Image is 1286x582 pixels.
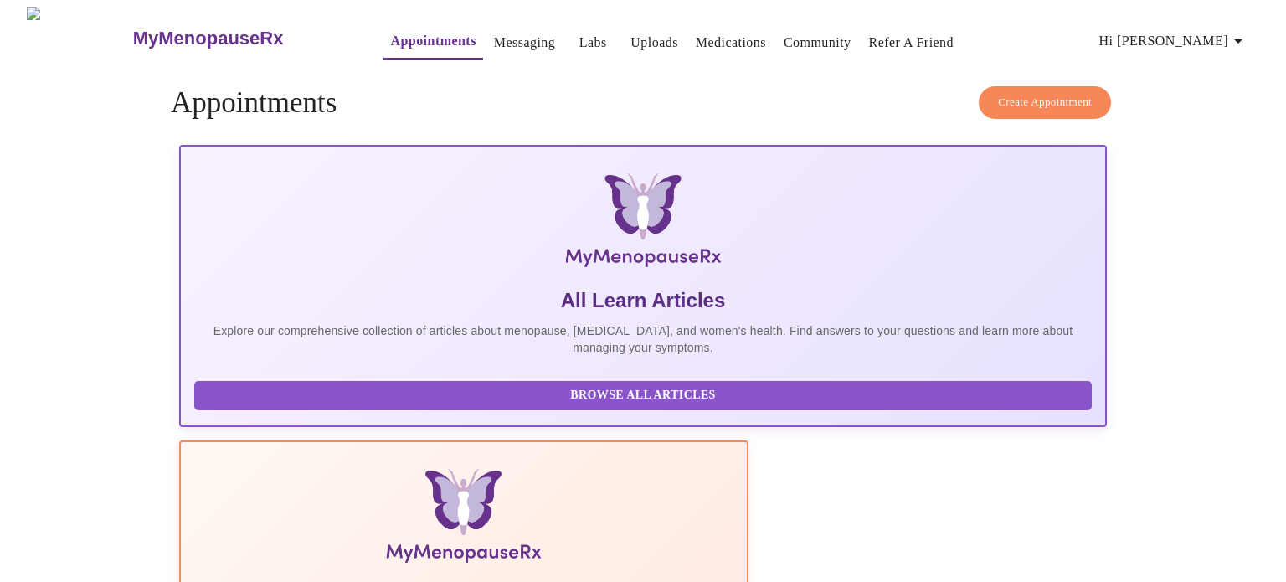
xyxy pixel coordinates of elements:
a: Browse All Articles [194,387,1096,401]
button: Messaging [487,26,562,59]
span: Browse All Articles [211,385,1075,406]
button: Create Appointment [979,86,1111,119]
img: MyMenopauseRx Logo [333,173,952,274]
button: Appointments [383,24,482,60]
button: Uploads [624,26,685,59]
img: Menopause Manual [280,469,647,569]
a: Medications [696,31,766,54]
button: Community [777,26,858,59]
a: Uploads [630,31,678,54]
button: Labs [566,26,620,59]
a: Appointments [390,29,476,53]
a: Labs [579,31,607,54]
a: Community [784,31,851,54]
button: Hi [PERSON_NAME] [1093,24,1255,58]
span: Hi [PERSON_NAME] [1099,29,1248,53]
a: MyMenopauseRx [131,9,350,68]
button: Refer a Friend [862,26,961,59]
img: MyMenopauseRx Logo [27,7,131,70]
p: Explore our comprehensive collection of articles about menopause, [MEDICAL_DATA], and women's hea... [194,322,1092,356]
button: Browse All Articles [194,381,1092,410]
span: Create Appointment [998,93,1092,112]
button: Medications [689,26,773,59]
h5: All Learn Articles [194,287,1092,314]
a: Messaging [494,31,555,54]
h4: Appointments [171,86,1115,120]
a: Refer a Friend [869,31,954,54]
h3: MyMenopauseRx [133,28,284,49]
